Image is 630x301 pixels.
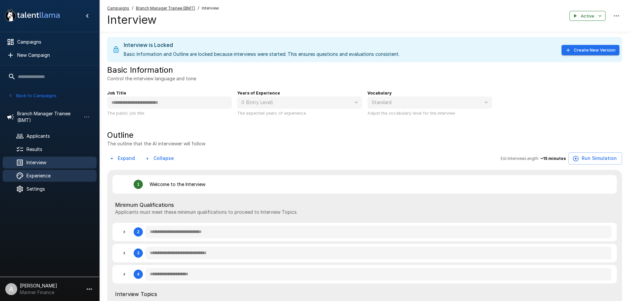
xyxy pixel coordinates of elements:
div: 4 [137,272,140,277]
b: Years of Experience [237,91,280,95]
h5: Outline [107,130,205,140]
span: Interview Topics [115,290,614,298]
button: Create New Version [562,45,619,55]
h4: Interview [107,13,219,27]
span: / [132,5,133,12]
div: 0 (Entry Level) [237,96,362,109]
u: Branch Manager Trainee (BMT) [136,6,195,11]
span: Interview [202,5,219,12]
p: Adjust the vocabulary level for the interview [367,110,492,117]
div: 3 [137,251,140,255]
p: Welcome to the Interview [149,181,205,188]
button: Expand [107,152,138,165]
p: The public job title [107,110,232,117]
div: Basic Information and Outline are locked because interviews were started. This ensures questions ... [124,39,399,60]
div: 2 [137,230,140,234]
button: Active [569,11,606,21]
p: The expected years of experience [237,110,362,117]
p: The outline that the AI interviewer will follow [107,140,205,147]
p: Control the interview language and tone [107,75,196,82]
p: Applicants must meet these minimum qualifications to proceed to Interview Topics. [115,209,614,215]
button: Run Simulation [568,152,622,165]
div: 4 [112,265,617,283]
div: Interview is Locked [124,41,399,49]
div: 2 [112,223,617,241]
span: Minimum Qualifications [115,201,614,209]
div: 3 [112,244,617,262]
h5: Basic Information [107,65,173,75]
u: Campaigns [107,6,129,11]
span: Est. Interview Length: [501,155,539,162]
span: / [198,5,199,12]
div: Standard [367,96,492,109]
div: 1 [137,182,140,187]
b: ~ 15 minutes [540,156,566,161]
b: Vocabulary [367,91,392,95]
b: Job Title [107,91,126,95]
button: Collapse [143,152,177,165]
